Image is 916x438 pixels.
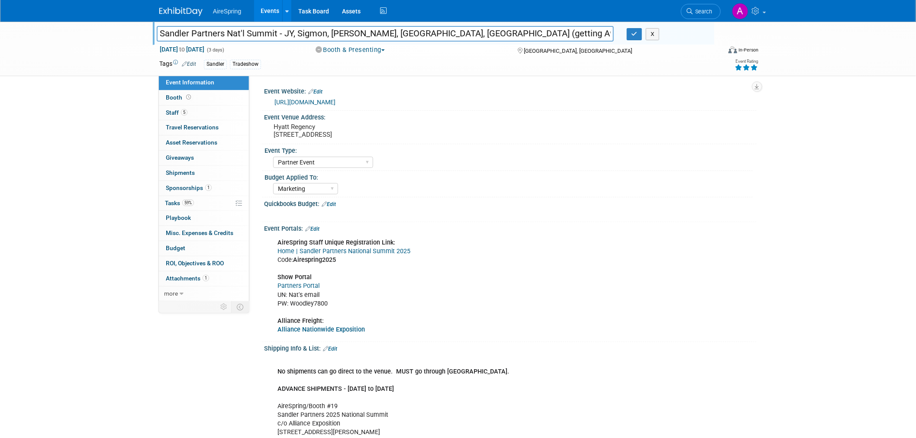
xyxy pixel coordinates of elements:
img: Aila Ortiaga [732,3,748,19]
span: [GEOGRAPHIC_DATA], [GEOGRAPHIC_DATA] [524,48,632,54]
span: Search [693,8,713,15]
div: Sandler [204,60,227,69]
span: AireSpring [213,8,241,15]
a: Sponsorships1 [159,181,249,196]
a: Search [681,4,721,19]
button: X [646,28,659,40]
span: Budget [166,245,185,251]
div: Event Format [670,45,759,58]
a: Home | Sandler Partners National Summit 2025 [277,248,410,255]
div: Code: UN: Nat's email PW: Woodley7800 [271,234,661,338]
b: Alliance Freight: [277,317,324,325]
img: Format-Inperson.png [729,46,737,53]
span: Asset Reservations [166,139,217,146]
div: Event Venue Address: [264,111,757,122]
div: Event Type: [264,144,753,155]
div: Quickbooks Budget: [264,197,757,209]
span: Event Information [166,79,214,86]
b: Show Portal [277,274,312,281]
span: Misc. Expenses & Credits [166,229,233,236]
a: Booth [159,90,249,105]
b: ADVANCE SHIPMENTS - [DATE] to [DATE] [277,385,394,393]
span: Attachments [166,275,209,282]
a: Travel Reservations [159,120,249,135]
a: Attachments1 [159,271,249,286]
img: ExhibitDay [159,7,203,16]
div: Tradeshow [230,60,261,69]
div: Event Portals: [264,222,757,233]
b: Airespring2025 [293,256,336,264]
a: Asset Reservations [159,135,249,150]
span: ROI, Objectives & ROO [166,260,224,267]
a: more [159,287,249,301]
div: Event Website: [264,85,757,96]
span: 59% [182,200,194,206]
span: 1 [203,275,209,281]
span: 1 [205,184,212,191]
a: Shipments [159,166,249,180]
a: Edit [322,201,336,207]
span: more [164,290,178,297]
a: Alliance Nationwide Exposition [277,326,365,333]
a: Event Information [159,75,249,90]
span: Shipments [166,169,195,176]
a: Partners Portal [277,282,319,290]
a: Misc. Expenses & Credits [159,226,249,241]
a: Edit [305,226,319,232]
a: Tasks59% [159,196,249,211]
b: No shipments can go direct to the venue. MUST go through [GEOGRAPHIC_DATA]. [277,368,509,375]
span: Booth not reserved yet [184,94,193,100]
span: Tasks [165,200,194,206]
div: In-Person [739,47,759,53]
span: [DATE] [DATE] [159,45,205,53]
span: Playbook [166,214,191,221]
div: Budget Applied To: [264,171,753,182]
span: Sponsorships [166,184,212,191]
span: Booth [166,94,193,101]
a: [URL][DOMAIN_NAME] [274,99,335,106]
div: Event Rating [735,59,758,64]
span: to [178,46,186,53]
b: AireSpring Staff Unique Registration Link: [277,239,395,246]
pre: Hyatt Regency [STREET_ADDRESS] [274,123,460,138]
a: Staff5 [159,106,249,120]
a: ROI, Objectives & ROO [159,256,249,271]
a: Edit [182,61,196,67]
span: (3 days) [206,47,224,53]
span: Staff [166,109,187,116]
a: Edit [308,89,323,95]
td: Personalize Event Tab Strip [216,301,232,312]
td: Tags [159,59,196,69]
a: Giveaways [159,151,249,165]
span: Giveaways [166,154,194,161]
a: Budget [159,241,249,256]
button: Booth & Presenting [313,45,389,55]
td: Toggle Event Tabs [232,301,249,312]
a: Playbook [159,211,249,225]
span: Travel Reservations [166,124,219,131]
a: Edit [323,346,337,352]
span: 5 [181,109,187,116]
div: Shipping Info & List: [264,342,757,353]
